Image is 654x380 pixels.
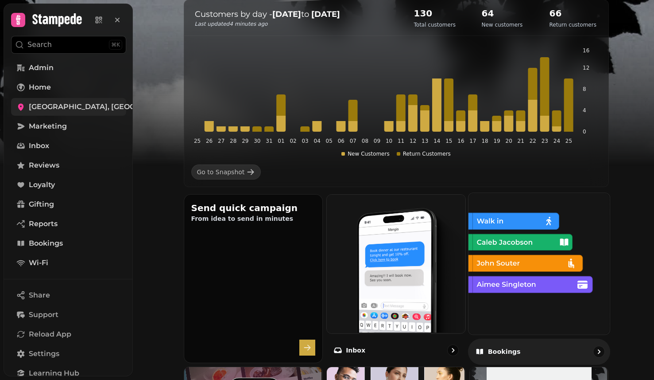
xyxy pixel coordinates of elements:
span: Wi-Fi [29,258,48,268]
tspan: 31 [266,138,272,144]
span: Inbox [29,141,49,151]
tspan: 09 [373,138,380,144]
tspan: 8 [583,86,586,92]
tspan: 10 [385,138,392,144]
div: New Customers [341,150,390,157]
tspan: 02 [290,138,296,144]
img: Inbox [326,194,464,333]
a: Go to Snapshot [191,165,261,180]
tspan: 14 [433,138,440,144]
p: Bookings [488,347,521,356]
p: From idea to send in minutes [191,214,316,223]
tspan: 05 [325,138,332,144]
img: Bookings [468,192,609,333]
p: Return customers [550,21,596,28]
a: Home [11,78,126,96]
a: Marketing [11,118,126,135]
button: Send quick campaignFrom idea to send in minutes [184,194,323,363]
tspan: 25 [193,138,200,144]
tspan: 27 [218,138,224,144]
tspan: 28 [230,138,236,144]
a: Reviews [11,157,126,174]
h2: Send quick campaign [191,202,316,214]
tspan: 11 [397,138,404,144]
p: Search [27,39,52,50]
button: Support [11,306,126,324]
tspan: 01 [278,138,284,144]
div: Return Customers [397,150,451,157]
h2: 130 [414,7,456,20]
tspan: 18 [481,138,488,144]
span: Home [29,82,51,93]
tspan: 08 [361,138,368,144]
span: [GEOGRAPHIC_DATA], [GEOGRAPHIC_DATA] [29,102,190,112]
tspan: 04 [313,138,320,144]
tspan: 25 [565,138,572,144]
tspan: 26 [205,138,212,144]
a: Wi-Fi [11,254,126,272]
a: Bookings [11,235,126,252]
svg: go to [449,346,457,355]
p: Inbox [346,346,365,355]
strong: [DATE] [272,9,301,19]
tspan: 19 [493,138,500,144]
tspan: 17 [469,138,476,144]
p: New customers [482,21,523,28]
p: Customers by day - to [195,8,396,20]
h2: 64 [482,7,523,20]
span: Support [29,309,58,320]
span: Reviews [29,160,59,171]
p: Last updated 4 minutes ago [195,20,396,27]
div: ⌘K [109,40,122,50]
span: Reports [29,219,58,229]
a: Reports [11,215,126,233]
tspan: 06 [337,138,344,144]
a: Settings [11,345,126,363]
tspan: 0 [583,129,586,135]
tspan: 22 [529,138,536,144]
a: BookingsBookings [468,192,610,364]
tspan: 07 [349,138,356,144]
span: Reload App [29,329,71,340]
a: [GEOGRAPHIC_DATA], [GEOGRAPHIC_DATA] [11,98,126,116]
span: Gifting [29,199,54,210]
strong: [DATE] [311,9,340,19]
span: Admin [29,63,54,73]
a: Loyalty [11,176,126,194]
tspan: 12 [583,65,589,71]
tspan: 03 [302,138,308,144]
button: Share [11,286,126,304]
span: Bookings [29,238,63,249]
a: Admin [11,59,126,77]
tspan: 12 [410,138,416,144]
svg: go to [594,347,603,356]
h2: 66 [550,7,596,20]
tspan: 24 [553,138,560,144]
div: Go to Snapshot [197,168,245,176]
a: Gifting [11,196,126,213]
span: Share [29,290,50,301]
span: Loyalty [29,180,55,190]
tspan: 21 [517,138,524,144]
tspan: 15 [445,138,452,144]
span: Settings [29,349,59,359]
button: Search⌘K [11,36,126,54]
span: Marketing [29,121,67,132]
a: InboxInbox [326,194,466,363]
tspan: 30 [254,138,260,144]
span: Learning Hub [29,368,79,379]
tspan: 4 [583,107,586,114]
button: Reload App [11,325,126,343]
tspan: 16 [457,138,464,144]
tspan: 20 [505,138,512,144]
tspan: 13 [422,138,428,144]
tspan: 16 [583,47,589,54]
a: Inbox [11,137,126,155]
p: Total customers [414,21,456,28]
tspan: 23 [541,138,548,144]
tspan: 29 [242,138,248,144]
